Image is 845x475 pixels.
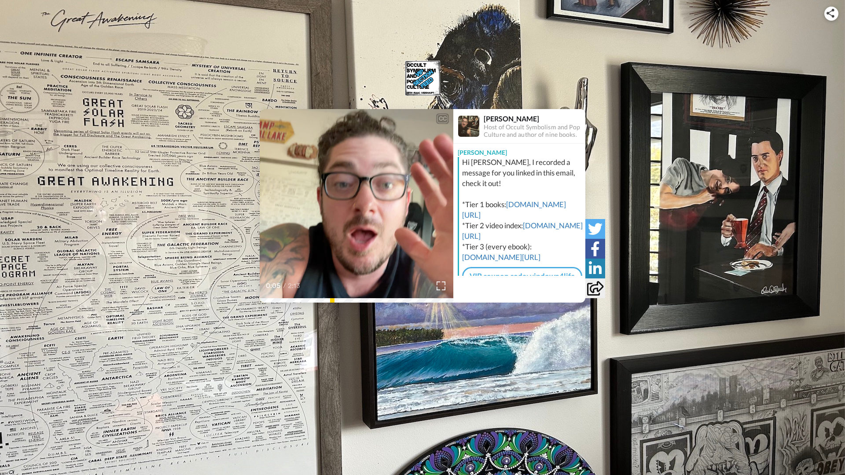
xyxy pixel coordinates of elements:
[484,124,585,139] div: Host of Occult Symbolism and Pop Culture and author of nine books.
[462,267,582,285] a: VIP coupon code: vipdown4life
[453,144,585,157] div: [PERSON_NAME]
[405,61,440,96] img: logo
[437,114,448,123] div: CC
[283,281,286,291] span: /
[462,221,583,241] a: [DOMAIN_NAME][URL]
[266,281,281,291] span: 0:05
[288,281,303,291] span: 2:13
[462,252,540,262] a: [DOMAIN_NAME][URL]
[462,200,566,219] a: [DOMAIN_NAME][URL]
[458,116,479,137] img: Profile Image
[437,281,445,290] img: Full screen
[484,114,585,123] div: [PERSON_NAME]
[827,9,834,18] img: ic_share.svg
[462,157,583,263] div: Hi [PERSON_NAME], I recorded a message for you linked in this email, check it out! *Tier 1 books:...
